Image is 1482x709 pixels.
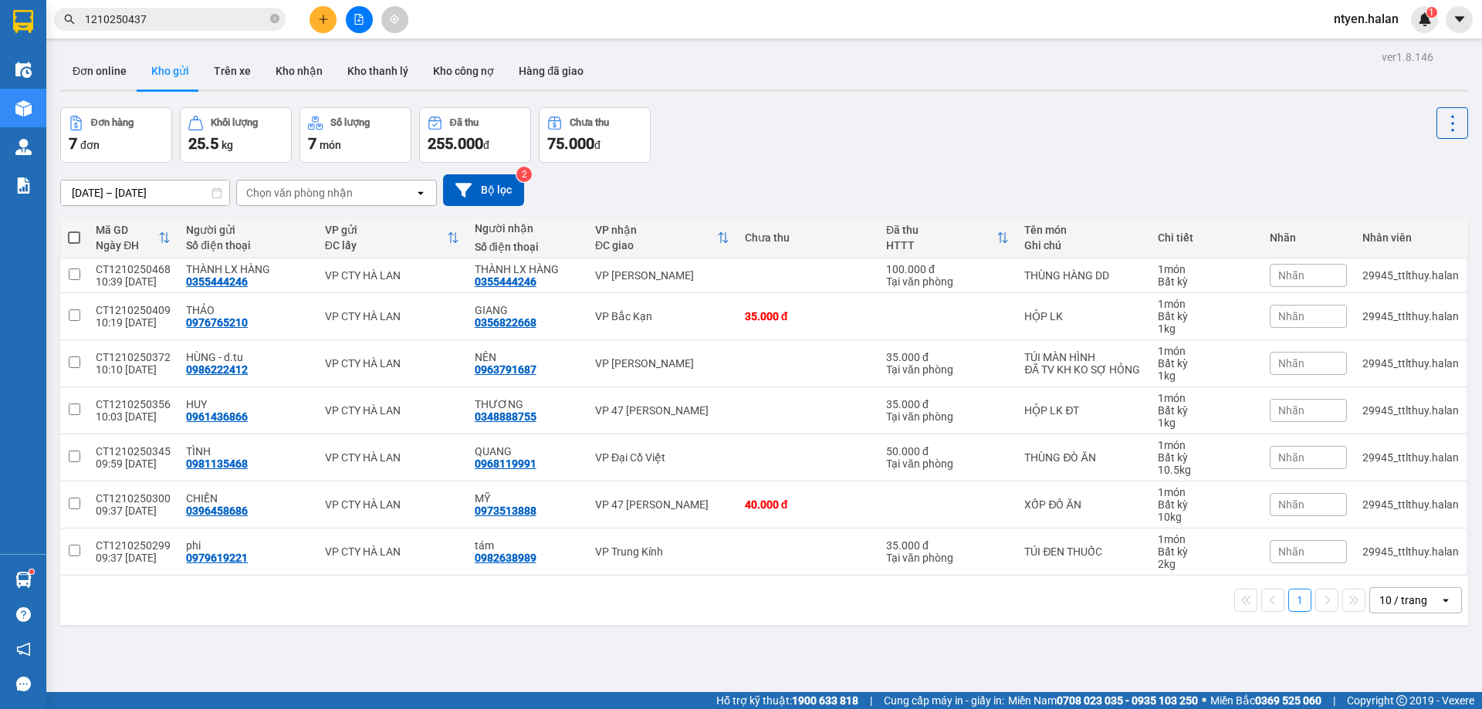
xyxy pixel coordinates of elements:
div: VP Bắc Kạn [595,310,729,322]
span: aim [389,14,400,25]
div: THÙNG ĐÒ ĂN [1024,451,1142,464]
span: Nhãn [1278,404,1304,417]
div: 29945_ttlthuy.halan [1362,404,1459,417]
svg: open [414,187,427,199]
span: ⚪️ [1202,697,1206,704]
div: VP 47 [PERSON_NAME] [595,498,729,511]
div: 29945_ttlthuy.halan [1362,357,1459,370]
div: 1 món [1158,345,1254,357]
div: 1 món [1158,263,1254,275]
span: đ [594,139,601,151]
button: Khối lượng25.5kg [180,107,292,163]
button: aim [381,6,408,33]
span: copyright [1396,695,1407,706]
span: file-add [354,14,364,25]
span: notification [16,642,31,657]
div: VP CTY HÀ LAN [325,310,459,322]
div: 1 kg [1158,322,1254,335]
div: Bất kỳ [1158,310,1254,322]
div: Bất kỳ [1158,498,1254,511]
div: 1 món [1158,486,1254,498]
div: 35.000 đ [886,539,1009,552]
div: VP CTY HÀ LAN [325,451,459,464]
div: 35.000 đ [745,310,871,322]
div: VP Đại Cồ Việt [595,451,729,464]
div: Số lượng [330,117,370,128]
span: search [64,14,75,25]
div: 29945_ttlthuy.halan [1362,451,1459,464]
span: Miền Nam [1008,692,1198,709]
div: 0396458686 [186,505,248,517]
div: Tại văn phòng [886,363,1009,376]
div: TÚI MÀN HÌNH [1024,351,1142,363]
input: Tìm tên, số ĐT hoặc mã đơn [85,11,267,28]
div: Bất kỳ [1158,545,1254,558]
span: question-circle [16,607,31,622]
div: 1 kg [1158,370,1254,382]
input: Select a date range. [61,181,229,205]
div: Nhãn [1270,231,1347,244]
div: tám [475,539,580,552]
div: HỘP LK ĐT [1024,404,1142,417]
div: Đã thu [450,117,479,128]
div: Bất kỳ [1158,404,1254,417]
div: XỐP ĐỒ ĂN [1024,498,1142,511]
div: THẢO [186,304,309,316]
div: Khối lượng [211,117,258,128]
span: 7 [69,134,77,153]
span: đ [483,139,489,151]
img: warehouse-icon [15,100,32,116]
div: 0356822668 [475,316,536,329]
div: 1 món [1158,298,1254,310]
div: Người nhận [475,222,580,235]
div: Nhân viên [1362,231,1459,244]
div: CT1210250468 [96,263,171,275]
th: Toggle SortBy [88,218,178,258]
svg: open [1440,594,1452,606]
div: 0981135468 [186,457,248,470]
div: 35.000 đ [886,398,1009,410]
div: Chưa thu [570,117,609,128]
div: 09:59 [DATE] [96,457,171,470]
div: ver 1.8.146 [1382,49,1433,66]
div: Chưa thu [745,231,871,244]
div: HTTT [886,239,996,252]
div: 0961436866 [186,410,248,423]
div: CT1210250345 [96,445,171,457]
div: 29945_ttlthuy.halan [1362,545,1459,558]
div: 10:10 [DATE] [96,363,171,376]
div: Bất kỳ [1158,275,1254,288]
button: Kho nhận [263,52,335,89]
div: CHIẾN [186,492,309,505]
div: VP CTY HÀ LAN [325,404,459,417]
span: ntyen.halan [1321,9,1411,29]
div: 2 kg [1158,558,1254,570]
div: 0982638989 [475,552,536,564]
div: Số điện thoại [186,239,309,252]
div: Bất kỳ [1158,357,1254,370]
div: 10:39 [DATE] [96,275,171,288]
div: phi [186,539,309,552]
img: solution-icon [15,177,32,194]
span: Cung cấp máy in - giấy in: [884,692,1004,709]
div: Số điện thoại [475,241,580,253]
div: VP 47 [PERSON_NAME] [595,404,729,417]
div: CT1210250356 [96,398,171,410]
button: Kho công nợ [421,52,506,89]
div: 0968119991 [475,457,536,470]
span: plus [318,14,329,25]
button: Bộ lọc [443,174,524,206]
div: 35.000 đ [886,351,1009,363]
div: 29945_ttlthuy.halan [1362,310,1459,322]
button: Kho thanh lý [335,52,421,89]
span: | [1333,692,1335,709]
div: 29945_ttlthuy.halan [1362,498,1459,511]
div: THÀNH LX HÀNG [475,263,580,275]
div: VP [PERSON_NAME] [595,269,729,282]
div: 10:19 [DATE] [96,316,171,329]
div: THÀNH LX HÀNG [186,263,309,275]
button: 1 [1288,589,1311,612]
div: Chọn văn phòng nhận [246,185,353,201]
span: 75.000 [547,134,594,153]
div: NÊN [475,351,580,363]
